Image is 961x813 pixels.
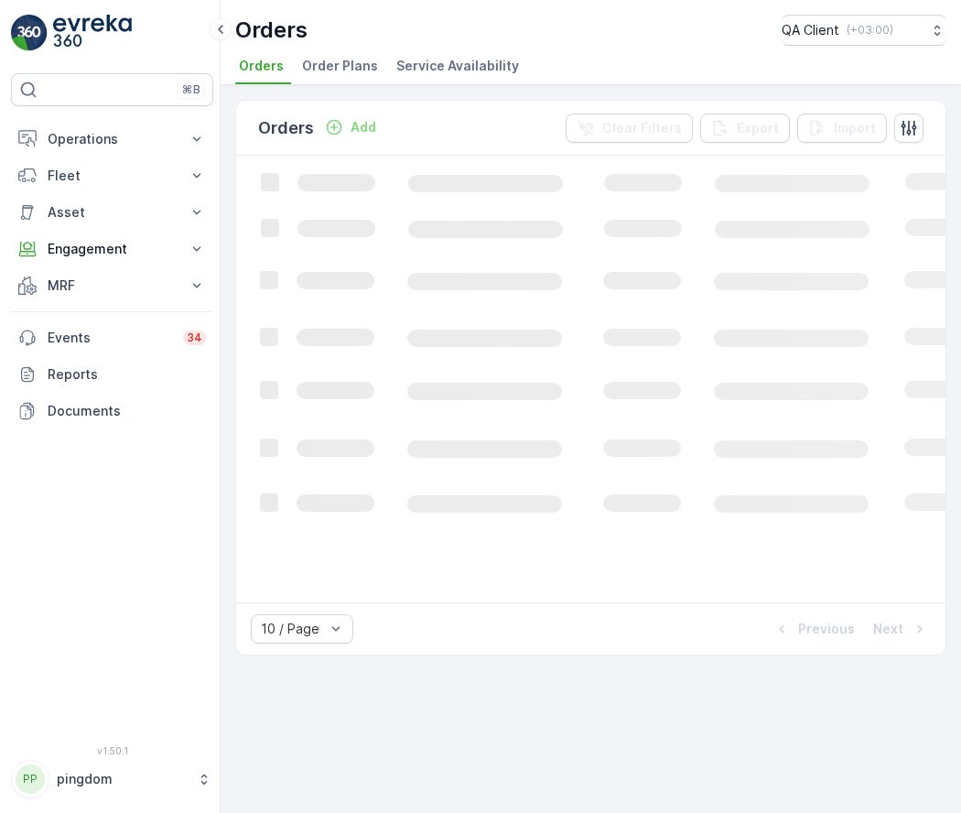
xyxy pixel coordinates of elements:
img: logo_light-DOdMpM7g.png [53,15,132,51]
span: Service Availability [396,57,519,75]
span: Orders [239,57,284,75]
p: pingdom [57,770,188,788]
a: Events34 [11,320,213,356]
button: Import [797,114,887,143]
p: MRF [48,276,177,295]
button: Clear Filters [566,114,693,143]
a: Reports [11,356,213,393]
p: Import [834,119,876,137]
button: Engagement [11,231,213,267]
p: Events [48,329,172,347]
div: PP [16,764,45,794]
button: Asset [11,194,213,231]
p: Next [873,620,903,638]
p: Operations [48,130,177,148]
span: v 1.50.1 [11,745,213,756]
p: Reports [48,365,206,384]
p: ⌘B [182,82,200,97]
button: Fleet [11,157,213,194]
button: Operations [11,121,213,157]
p: Documents [48,402,206,420]
button: Export [700,114,790,143]
p: ( +03:00 ) [847,23,893,38]
p: Clear Filters [602,119,682,137]
button: Previous [771,618,857,640]
button: Next [871,618,931,640]
a: Documents [11,393,213,429]
p: Asset [48,203,177,222]
button: MRF [11,267,213,304]
button: QA Client(+03:00) [782,15,946,46]
button: Add [318,116,383,138]
p: 34 [187,331,202,345]
p: Previous [798,620,855,638]
p: Orders [235,16,308,45]
button: PPpingdom [11,760,213,798]
p: Fleet [48,167,177,185]
p: Orders [258,115,314,141]
p: Add [351,118,376,136]
p: Engagement [48,240,177,258]
p: Export [737,119,779,137]
img: logo [11,15,48,51]
p: QA Client [782,21,839,39]
span: Order Plans [302,57,378,75]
